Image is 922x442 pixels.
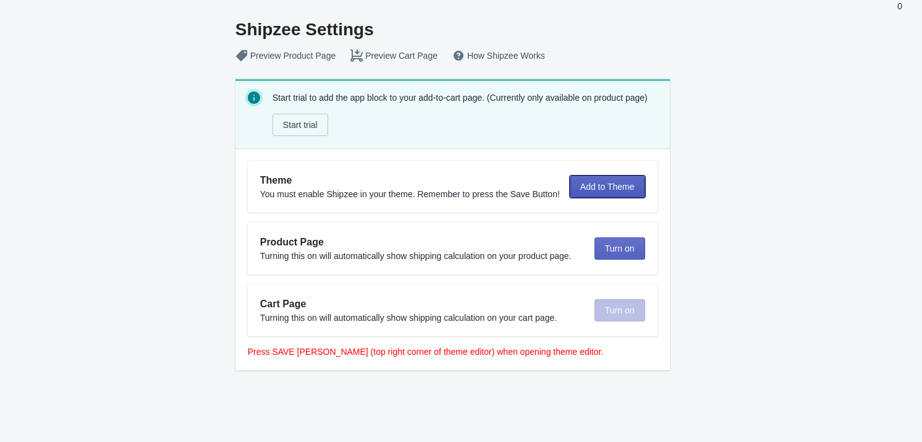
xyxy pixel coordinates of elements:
button: Start trial [273,114,328,136]
span: Turning this on will automatically show shipping calculation on your cart page. [260,313,557,323]
h2: Cart Page [260,297,585,312]
button: Preview Product Page [228,45,344,67]
p: Press SAVE [PERSON_NAME] (top right corner of theme editor) when opening theme editor. [248,346,658,358]
span: Turn on [605,244,635,253]
span: Remember to press the Save Button! [417,189,559,199]
h2: Product Page [260,235,585,250]
h2: Theme [260,173,560,188]
div: Start trial to add the app block to your add-to-cart page. (Currently only available on product p... [273,89,660,138]
span: Add to Theme [580,182,635,192]
span: Start trial [283,120,318,130]
span: You must enable Shipzee in your theme. [260,189,415,199]
button: Turn on [594,237,645,260]
button: Add to Theme [570,176,645,198]
button: Preview Cart Page [343,45,445,67]
h1: Shipzee Settings [235,20,658,40]
span: Turning this on will automatically show shipping calculation on your product page. [260,251,572,261]
button: How Shipzee Works [445,45,552,67]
